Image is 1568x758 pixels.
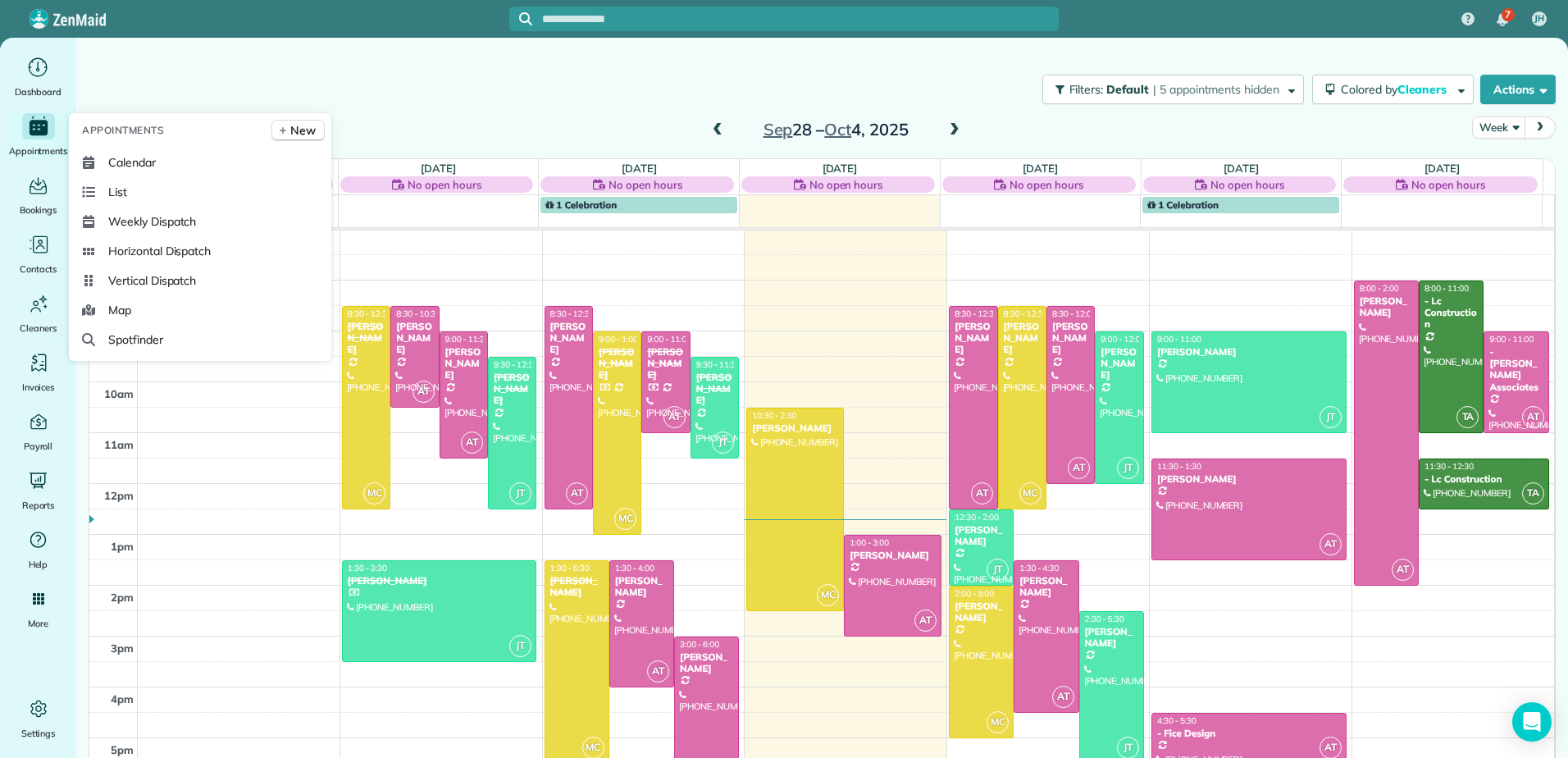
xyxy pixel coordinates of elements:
div: [PERSON_NAME] [646,346,685,381]
a: Settings [7,696,70,742]
div: [PERSON_NAME] [751,422,839,434]
span: 3:00 - 6:00 [680,639,719,650]
div: Open Intercom Messenger [1512,702,1552,742]
span: 1:30 - 4:30 [1019,563,1059,573]
div: [PERSON_NAME] [598,346,636,381]
span: Sep [763,119,793,139]
a: Appointments [7,113,70,159]
span: No open hours [1010,176,1083,193]
a: [DATE] [622,162,657,175]
div: [PERSON_NAME] [614,575,669,599]
a: Invoices [7,349,70,395]
span: 1:30 - 5:30 [550,563,590,573]
button: Actions [1480,75,1556,104]
div: [PERSON_NAME] [1156,346,1342,358]
span: MC [363,482,385,505]
span: No open hours [609,176,682,193]
span: No open hours [809,176,883,193]
span: 3pm [111,642,134,655]
a: Help [7,527,70,573]
div: - Lc Construction [1424,295,1479,331]
div: [PERSON_NAME] [1003,321,1042,356]
span: Contacts [20,261,57,277]
span: 12pm [104,489,134,502]
div: - Fice Design [1156,728,1342,739]
span: Appointments [82,122,164,139]
span: AT [1068,457,1090,479]
button: Filters: Default | 5 appointments hidden [1042,75,1304,104]
span: Appointments [9,143,68,159]
span: 8:30 - 12:30 [1004,308,1048,319]
div: - Lc Construction [1424,473,1544,485]
span: | 5 appointments hidden [1153,82,1279,97]
span: JT [1117,457,1139,479]
div: [PERSON_NAME] [954,321,992,356]
span: No open hours [1210,176,1284,193]
span: 4:30 - 5:30 [1157,715,1197,726]
span: Bookings [20,202,57,218]
span: 9:00 - 11:00 [647,334,691,345]
a: Contacts [7,231,70,277]
span: Horizontal Dispatch [108,243,211,259]
div: [PERSON_NAME] [695,372,734,407]
div: [PERSON_NAME] [347,575,532,587]
span: Cleaners [20,320,57,336]
span: JT [509,482,531,505]
div: [PERSON_NAME] [549,321,588,356]
svg: Focus search [519,12,532,25]
span: AT [461,432,483,454]
span: Colored by [1341,82,1452,97]
a: New [271,120,325,141]
div: - [PERSON_NAME] Associates [1488,346,1543,394]
a: Map [75,295,325,325]
a: Horizontal Dispatch [75,236,325,266]
h2: 28 – 4, 2025 [733,121,938,139]
span: 11am [104,438,134,451]
div: [PERSON_NAME] [679,651,734,675]
span: 9:00 - 11:00 [1489,334,1534,345]
span: 10:30 - 2:30 [752,410,796,421]
div: [PERSON_NAME] [444,346,483,381]
a: Bookings [7,172,70,218]
span: AT [1052,686,1074,708]
span: AT [1392,559,1414,581]
div: 7 unread notifications [1485,2,1520,38]
span: 8:00 - 2:00 [1360,283,1399,294]
span: JT [1320,406,1342,428]
span: AT [413,381,435,403]
div: [PERSON_NAME] [549,575,604,599]
span: MC [987,711,1009,733]
span: Oct [824,119,851,139]
span: Reports [22,497,55,514]
div: [PERSON_NAME] [1359,295,1414,319]
span: AT [1320,533,1342,555]
div: [PERSON_NAME] [395,321,434,356]
a: Dashboard [7,54,70,100]
span: AT [914,610,937,632]
span: 7 [1505,8,1511,21]
span: JT [712,432,734,454]
span: Calendar [108,154,156,171]
span: 2pm [111,591,134,604]
span: 8:00 - 11:00 [1424,283,1469,294]
a: Calendar [75,148,325,177]
span: JT [509,635,531,657]
span: 9:00 - 1:00 [599,334,638,345]
div: [PERSON_NAME] [954,524,1009,548]
span: No open hours [408,176,481,193]
span: AT [566,482,588,505]
span: JH [1534,12,1544,25]
span: 8:30 - 12:30 [550,308,595,319]
a: [DATE] [1424,162,1460,175]
span: 1:30 - 3:30 [348,563,387,573]
div: [PERSON_NAME] [493,372,531,407]
div: [PERSON_NAME] [1100,346,1138,381]
span: 11:30 - 12:30 [1424,461,1474,472]
span: Default [1106,82,1150,97]
span: TA [1456,406,1479,428]
button: next [1525,116,1556,139]
span: 1:00 - 3:00 [850,537,889,548]
span: 1pm [111,540,134,553]
span: Map [108,302,131,318]
span: 4pm [111,692,134,705]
